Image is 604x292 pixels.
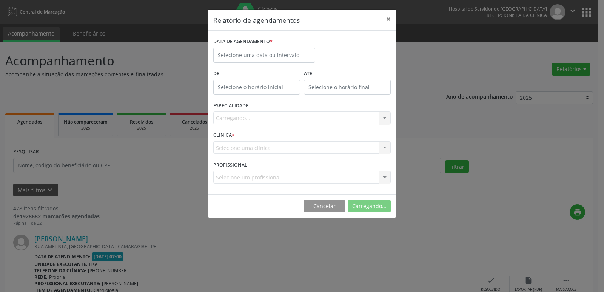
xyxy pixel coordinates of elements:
[213,80,300,95] input: Selecione o horário inicial
[304,80,391,95] input: Selecione o horário final
[213,159,247,171] label: PROFISSIONAL
[304,68,391,80] label: ATÉ
[304,200,345,213] button: Cancelar
[381,10,396,28] button: Close
[348,200,391,213] button: Carregando...
[213,48,315,63] input: Selecione uma data ou intervalo
[213,100,248,112] label: ESPECIALIDADE
[213,36,273,48] label: DATA DE AGENDAMENTO
[213,15,300,25] h5: Relatório de agendamentos
[213,130,234,141] label: CLÍNICA
[213,68,300,80] label: De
